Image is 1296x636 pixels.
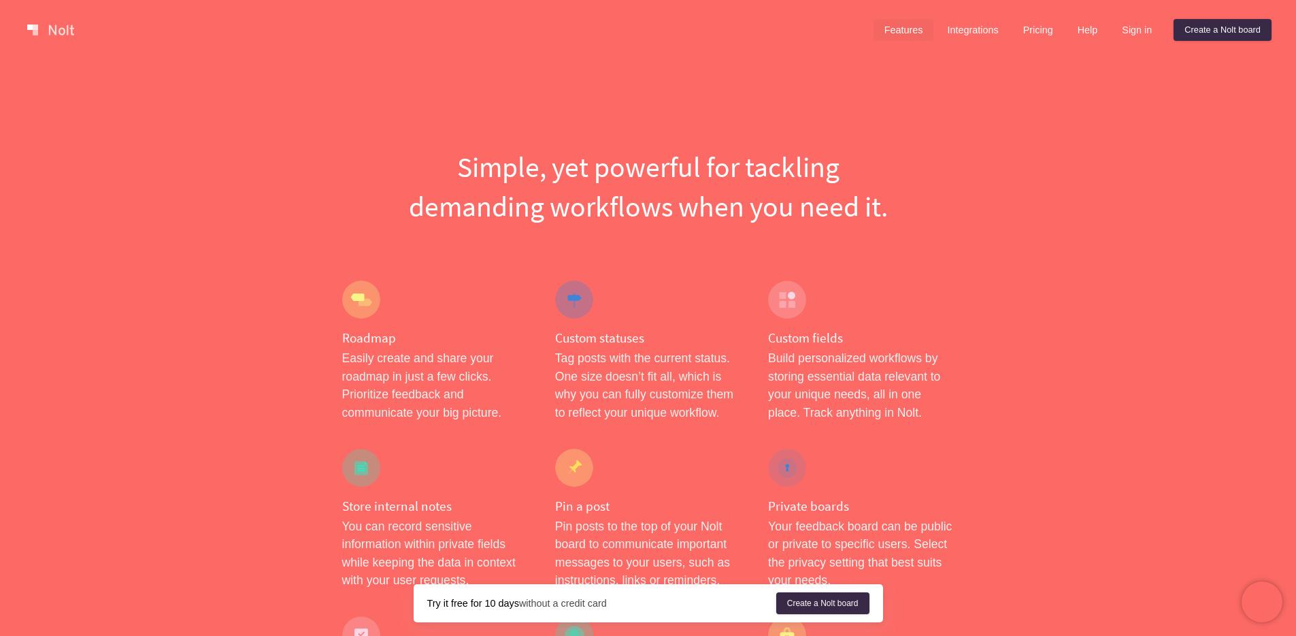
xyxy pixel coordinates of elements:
[427,597,776,610] div: without a credit card
[1067,19,1109,41] a: Help
[768,330,954,347] h4: Custom fields
[342,330,528,347] h4: Roadmap
[342,349,528,422] p: Easily create and share your roadmap in just a few clicks. Prioritize feedback and communicate yo...
[874,19,934,41] a: Features
[555,349,741,422] p: Tag posts with the current status. One size doesn’t fit all, which is why you can fully customize...
[555,518,741,590] p: Pin posts to the top of your Nolt board to communicate important messages to your users, such as ...
[768,498,954,515] h4: Private boards
[768,349,954,422] p: Build personalized workflows by storing essential data relevant to your unique needs, all in one ...
[1012,19,1064,41] a: Pricing
[1111,19,1163,41] a: Sign in
[555,330,741,347] h4: Custom statuses
[555,498,741,515] h4: Pin a post
[936,19,1009,41] a: Integrations
[1242,582,1282,622] iframe: Chatra live chat
[776,592,869,614] a: Create a Nolt board
[342,498,528,515] h4: Store internal notes
[342,518,528,590] p: You can record sensitive information within private fields while keeping the data in context with...
[342,147,954,226] h1: Simple, yet powerful for tackling demanding workflows when you need it.
[768,518,954,590] p: Your feedback board can be public or private to specific users. Select the privacy setting that b...
[427,598,519,609] strong: Try it free for 10 days
[1174,19,1272,41] a: Create a Nolt board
